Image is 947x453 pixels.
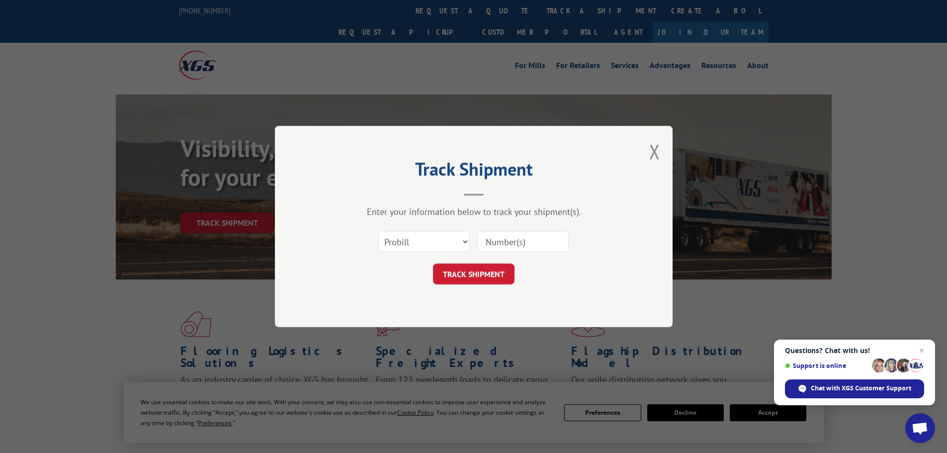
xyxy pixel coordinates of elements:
[785,379,924,398] div: Chat with XGS Customer Support
[649,138,660,165] button: Close modal
[325,206,623,217] div: Enter your information below to track your shipment(s).
[433,264,515,284] button: TRACK SHIPMENT
[811,384,911,393] span: Chat with XGS Customer Support
[325,162,623,181] h2: Track Shipment
[916,345,928,357] span: Close chat
[477,231,569,252] input: Number(s)
[785,362,868,369] span: Support is online
[785,347,924,355] span: Questions? Chat with us!
[905,413,935,443] div: Open chat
